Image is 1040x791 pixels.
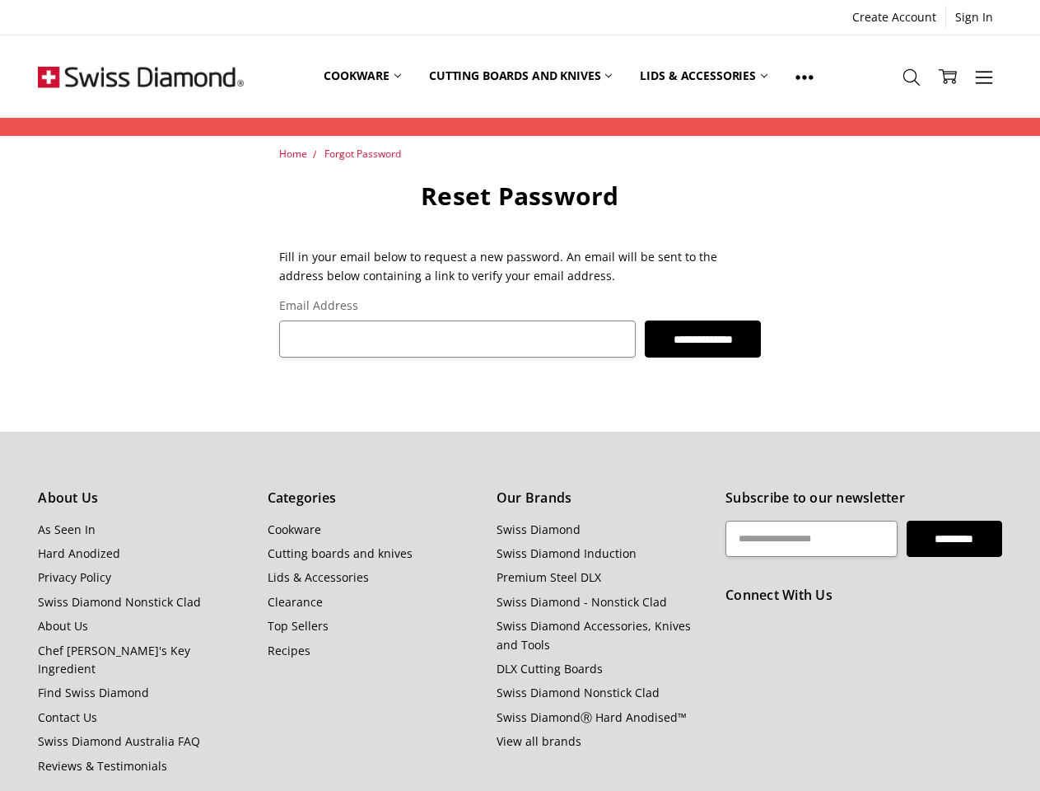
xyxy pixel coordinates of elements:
a: Clearance [268,594,323,610]
h5: Our Brands [497,488,707,509]
a: Hard Anodized [38,545,120,561]
a: Swiss Diamond Nonstick Clad [497,685,660,700]
a: Swiss Diamond Induction [497,545,637,561]
a: Swiss Diamond Nonstick Clad [38,594,201,610]
a: Home [279,147,307,161]
a: Premium Steel DLX [497,569,601,585]
a: Chef [PERSON_NAME]'s Key Ingredient [38,643,190,676]
label: Email Address [279,297,761,315]
a: Reviews & Testimonials [38,758,167,774]
a: View all brands [497,733,581,749]
a: Swiss DiamondⓇ Hard Anodised™ [497,709,687,725]
a: Cutting boards and knives [415,40,627,113]
a: Recipes [268,643,310,658]
a: Contact Us [38,709,97,725]
h5: Subscribe to our newsletter [725,488,1001,509]
img: Free Shipping On Every Order [38,35,244,118]
a: As Seen In [38,522,96,537]
a: Lids & Accessories [268,569,369,585]
a: DLX Cutting Boards [497,661,603,676]
a: Swiss Diamond [497,522,581,537]
h1: Reset Password [279,180,761,212]
a: Cookware [310,40,415,113]
h5: Categories [268,488,478,509]
a: Swiss Diamond Accessories, Knives and Tools [497,618,691,652]
a: Privacy Policy [38,569,111,585]
a: Lids & Accessories [626,40,781,113]
a: Forgot Password [324,147,401,161]
p: Fill in your email below to request a new password. An email will be sent to the address below co... [279,248,761,285]
a: About Us [38,618,88,634]
a: Top Sellers [268,618,329,634]
a: Swiss Diamond Australia FAQ [38,733,200,749]
a: Sign In [946,6,1002,29]
a: Cookware [268,522,321,537]
a: Cutting boards and knives [268,545,413,561]
a: Create Account [843,6,945,29]
a: Swiss Diamond - Nonstick Clad [497,594,667,610]
a: Show All [781,40,828,114]
h5: About Us [38,488,249,509]
a: Find Swiss Diamond [38,685,149,700]
h5: Connect With Us [725,585,1001,606]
